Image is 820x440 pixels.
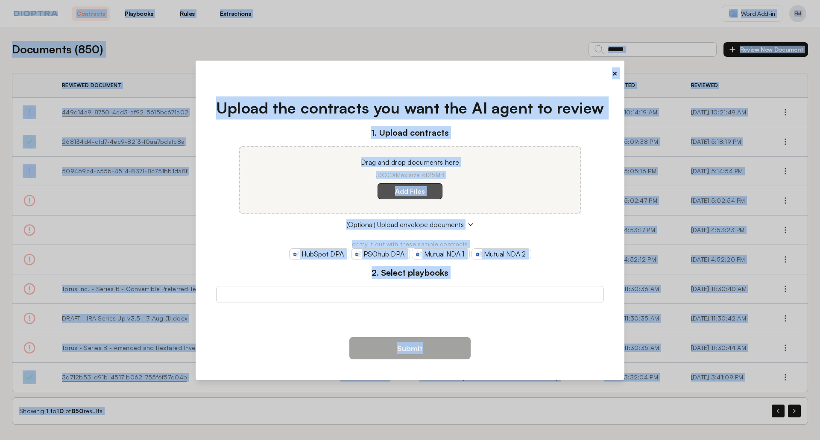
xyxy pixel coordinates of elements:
a: Mutual NDA 2 [471,248,531,259]
button: (Optional) Upload envelope documents [216,219,604,230]
h1: Upload the contracts you want the AI agent to review [216,96,604,119]
a: PSOhub DPA [351,248,410,259]
button: Submit [349,337,471,359]
button: × [612,67,618,79]
a: Mutual NDA 1 [412,248,470,259]
p: or try it out with these sample contracts [216,240,604,248]
a: HubSpot DPA [289,248,349,259]
h3: 1. Upload contracts [216,126,604,139]
label: Add Files [378,183,442,199]
p: Drag and drop documents here [250,157,570,167]
span: (Optional) Upload envelope documents [346,219,464,230]
h3: 2. Select playbooks [216,266,604,279]
p: .DOCX Max size of 25MB [250,171,570,179]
